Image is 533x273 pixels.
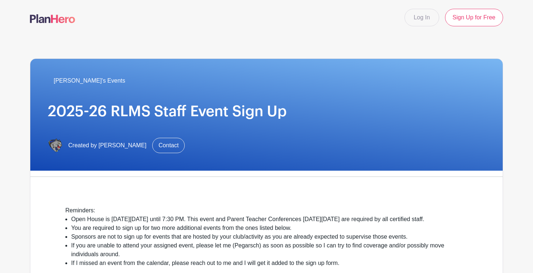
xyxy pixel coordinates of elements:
[445,9,503,26] a: Sign Up for Free
[71,232,468,241] li: Sponsors are not to sign up for events that are hosted by your club/activity as you are already e...
[48,103,485,120] h1: 2025-26 RLMS Staff Event Sign Up
[71,241,468,259] li: If you are unable to attend your assigned event, please let me (Pegarsch) as soon as possible so ...
[71,224,468,232] li: You are required to sign up for two more additional events from the ones listed below.
[65,206,468,215] div: Reminders:
[404,9,439,26] a: Log In
[71,215,468,224] li: Open House is [DATE][DATE] until 7:30 PM. This event and Parent Teacher Conferences [DATE][DATE] ...
[152,138,185,153] a: Contact
[68,141,146,150] span: Created by [PERSON_NAME]
[54,76,125,85] span: [PERSON_NAME]'s Events
[71,259,468,268] li: If I missed an event from the calendar, please reach out to me and I will get it added to the sig...
[48,138,62,153] img: IMG_6734.PNG
[30,14,75,23] img: logo-507f7623f17ff9eddc593b1ce0a138ce2505c220e1c5a4e2b4648c50719b7d32.svg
